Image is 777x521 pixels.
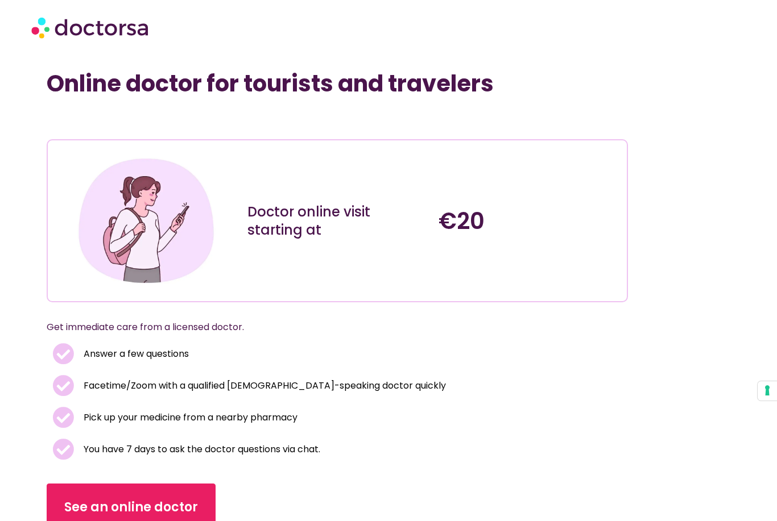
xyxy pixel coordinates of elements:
span: Pick up your medicine from a nearby pharmacy [81,410,297,426]
div: Doctor online visit starting at [247,203,427,239]
button: Your consent preferences for tracking technologies [758,381,777,401]
span: You have 7 days to ask the doctor questions via chat. [81,441,320,457]
p: Get immediate care from a licensed doctor. [47,319,601,335]
img: Illustration depicting a young woman in a casual outfit, engaged with her smartphone. She has a p... [75,149,218,293]
span: Facetime/Zoom with a qualified [DEMOGRAPHIC_DATA]-speaking doctor quickly [81,378,446,394]
h4: €20 [439,207,618,235]
span: See an online doctor [64,498,198,516]
span: Answer a few questions [81,346,189,362]
h1: Online doctor for tourists and travelers [47,70,628,97]
iframe: Customer reviews powered by Trustpilot [52,114,223,128]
